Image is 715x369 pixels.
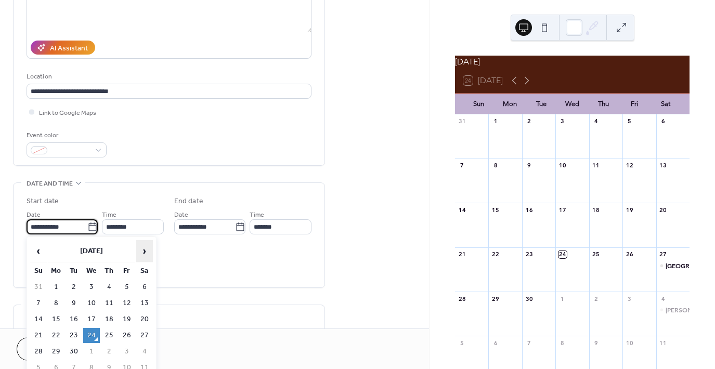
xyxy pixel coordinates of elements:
td: 18 [101,312,118,327]
div: 11 [592,162,600,169]
span: Date and time [27,178,73,189]
th: Mo [48,263,64,279]
td: 15 [48,312,64,327]
div: 5 [458,339,466,347]
td: 17 [83,312,100,327]
td: 12 [119,296,135,311]
td: 29 [48,344,64,359]
div: Location [27,71,309,82]
td: 24 [83,328,100,343]
td: 2 [66,280,82,295]
td: 1 [48,280,64,295]
span: Time [250,209,264,220]
div: 20 [659,206,667,214]
div: 4 [659,295,667,302]
td: 19 [119,312,135,327]
div: Sun [463,94,495,114]
td: 31 [30,280,47,295]
td: 4 [136,344,153,359]
div: 7 [458,162,466,169]
td: 11 [101,296,118,311]
td: 4 [101,280,118,295]
td: 27 [136,328,153,343]
div: Sat [650,94,681,114]
div: Thu [588,94,619,114]
th: Tu [66,263,82,279]
div: AI Assistant [50,43,88,54]
div: Tue [526,94,557,114]
div: 1 [491,117,499,125]
td: 1 [83,344,100,359]
td: 7 [30,296,47,311]
div: 6 [491,339,499,347]
button: AI Assistant [31,41,95,55]
td: 22 [48,328,64,343]
td: 25 [101,328,118,343]
div: 16 [525,206,533,214]
div: End date [174,196,203,207]
div: 27 [659,251,667,258]
div: 10 [626,339,633,347]
td: 21 [30,328,47,343]
span: Time [102,209,116,220]
div: 22 [491,251,499,258]
div: 3 [558,117,566,125]
div: 9 [525,162,533,169]
button: Cancel [17,337,81,361]
div: 10 [558,162,566,169]
th: Sa [136,263,153,279]
div: 11 [659,339,667,347]
th: Th [101,263,118,279]
div: 13 [659,162,667,169]
td: 28 [30,344,47,359]
div: 28 [458,295,466,302]
div: 1 [558,295,566,302]
span: Link to Google Maps [39,108,96,118]
span: ‹ [31,241,46,261]
td: 6 [136,280,153,295]
div: 18 [592,206,600,214]
td: 20 [136,312,153,327]
div: 14 [458,206,466,214]
div: 21 [458,251,466,258]
div: 30 [525,295,533,302]
div: 3 [626,295,633,302]
div: [DATE] [455,56,690,68]
div: 8 [558,339,566,347]
div: 26 [626,251,633,258]
td: 26 [119,328,135,343]
td: 14 [30,312,47,327]
div: 15 [491,206,499,214]
div: 5 [626,117,633,125]
div: 25 [592,251,600,258]
td: 9 [66,296,82,311]
div: Mon [495,94,526,114]
th: We [83,263,100,279]
div: 2 [592,295,600,302]
td: 5 [119,280,135,295]
td: 23 [66,328,82,343]
div: 12 [626,162,633,169]
td: 2 [101,344,118,359]
div: Council Hill Station [656,261,690,270]
div: Wed [557,94,588,114]
td: 16 [66,312,82,327]
div: 31 [458,117,466,125]
th: Fr [119,263,135,279]
div: 23 [525,251,533,258]
div: 7 [525,339,533,347]
div: 24 [558,251,566,258]
div: 6 [659,117,667,125]
td: 30 [66,344,82,359]
div: Event color [27,130,105,141]
td: 10 [83,296,100,311]
div: 2 [525,117,533,125]
th: Su [30,263,47,279]
div: 8 [491,162,499,169]
span: › [137,241,152,261]
div: 4 [592,117,600,125]
td: 3 [83,280,100,295]
td: 3 [119,344,135,359]
span: Date [27,209,41,220]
